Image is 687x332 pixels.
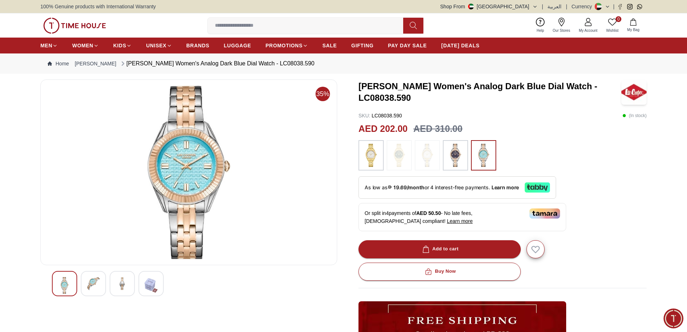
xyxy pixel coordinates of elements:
a: [DATE] DEALS [441,39,480,52]
button: Buy Now [358,263,521,281]
p: ( In stock ) [622,112,647,119]
img: Lee Cooper Women's Analog Dark Blue Dial Watch - LC08038.590 [621,79,647,105]
a: Our Stores [549,16,574,35]
div: Currency [572,3,595,10]
button: Shop From[GEOGRAPHIC_DATA] [440,3,538,10]
img: ... [475,144,493,167]
span: MEN [40,42,52,49]
span: Learn more [447,218,473,224]
a: [PERSON_NAME] [75,60,116,67]
span: WOMEN [72,42,93,49]
span: Help [534,28,547,33]
img: Lee Cooper Women's Analog Grey Dial Watch - LC08038.130 [87,277,100,290]
a: Instagram [627,4,633,9]
span: Our Stores [550,28,573,33]
span: 35% [316,87,330,101]
a: MEN [40,39,58,52]
a: Help [532,16,549,35]
span: AED 50.50 [416,210,441,216]
a: Whatsapp [637,4,642,9]
img: Lee Cooper Women's Analog Grey Dial Watch - LC08038.130 [58,277,71,294]
a: KIDS [113,39,132,52]
span: PROMOTIONS [265,42,303,49]
img: ... [418,144,436,167]
button: Add to cart [358,240,521,258]
span: Wishlist [603,28,621,33]
img: Lee Cooper Women's Analog Grey Dial Watch - LC08038.130 [47,86,331,259]
a: Facebook [617,4,623,9]
a: BRANDS [186,39,210,52]
div: Add to cart [421,245,459,253]
a: PROMOTIONS [265,39,308,52]
span: | [613,3,615,10]
div: Chat Widget [664,309,683,328]
span: | [542,3,543,10]
span: LUGGAGE [224,42,251,49]
span: SALE [322,42,337,49]
span: 100% Genuine products with International Warranty [40,3,156,10]
h3: [PERSON_NAME] Women's Analog Dark Blue Dial Watch - LC08038.590 [358,81,621,104]
div: Or split in 4 payments of - No late fees, [DEMOGRAPHIC_DATA] compliant! [358,203,566,231]
a: PAY DAY SALE [388,39,427,52]
img: ... [390,144,408,167]
a: SALE [322,39,337,52]
span: 0 [616,16,621,22]
img: ... [362,144,380,167]
h3: AED 310.00 [413,122,462,136]
button: My Bag [623,17,644,34]
span: [DATE] DEALS [441,42,480,49]
p: LC08038.590 [358,112,402,119]
img: Lee Cooper Women's Analog Grey Dial Watch - LC08038.130 [145,277,158,294]
span: UNISEX [146,42,166,49]
div: [PERSON_NAME] Women's Analog Dark Blue Dial Watch - LC08038.590 [119,59,315,68]
h2: AED 202.00 [358,122,408,136]
span: GIFTING [351,42,374,49]
span: PAY DAY SALE [388,42,427,49]
img: ... [446,144,464,167]
img: Tamara [529,208,560,219]
button: العربية [547,3,562,10]
img: United Arab Emirates [468,4,474,9]
a: Home [48,60,69,67]
div: Buy Now [423,267,456,276]
span: SKU : [358,113,370,118]
a: LUGGAGE [224,39,251,52]
span: KIDS [113,42,126,49]
a: WOMEN [72,39,99,52]
img: Lee Cooper Women's Analog Grey Dial Watch - LC08038.130 [116,277,129,290]
span: My Bag [624,27,642,33]
span: | [566,3,567,10]
a: UNISEX [146,39,172,52]
nav: Breadcrumb [40,53,647,74]
img: ... [43,18,106,34]
span: BRANDS [186,42,210,49]
a: 0Wishlist [602,16,623,35]
span: My Account [576,28,600,33]
a: GIFTING [351,39,374,52]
